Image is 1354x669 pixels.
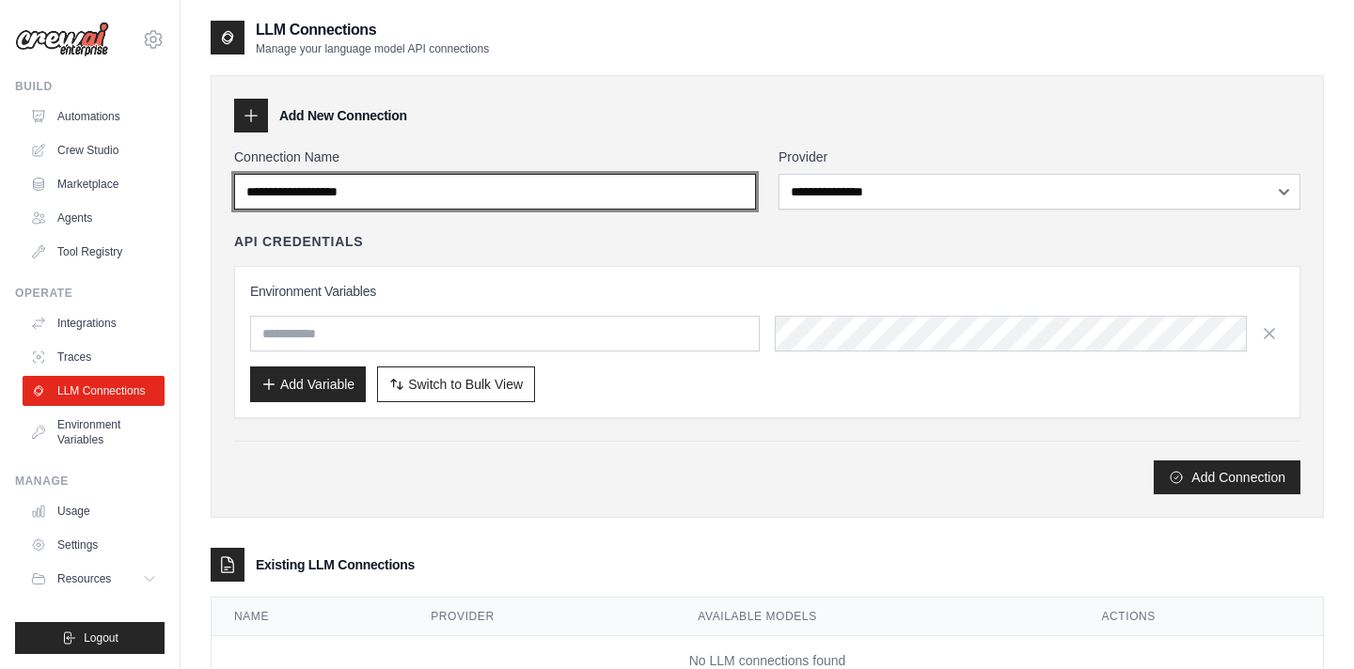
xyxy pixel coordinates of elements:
label: Provider [779,148,1300,166]
a: Environment Variables [23,410,165,455]
span: Switch to Bulk View [408,375,523,394]
div: Manage [15,474,165,489]
a: Usage [23,496,165,526]
span: Resources [57,571,111,586]
h2: LLM Connections [256,19,489,41]
p: Manage your language model API connections [256,41,489,56]
button: Logout [15,622,165,654]
img: Logo [15,22,109,57]
a: Marketplace [23,169,165,199]
div: Operate [15,286,165,301]
a: Traces [23,342,165,372]
th: Available Models [675,598,1078,636]
button: Add Variable [250,366,366,402]
button: Add Connection [1154,460,1300,494]
h3: Environment Variables [250,282,1284,301]
a: Agents [23,203,165,233]
a: Integrations [23,308,165,338]
th: Provider [408,598,675,636]
th: Actions [1078,598,1323,636]
th: Name [212,598,408,636]
a: Tool Registry [23,237,165,267]
span: Logout [84,630,118,646]
button: Resources [23,564,165,594]
h4: API Credentials [234,232,363,251]
a: Crew Studio [23,135,165,165]
h3: Existing LLM Connections [256,555,415,574]
label: Connection Name [234,148,756,166]
a: Automations [23,101,165,132]
div: Build [15,79,165,94]
a: LLM Connections [23,376,165,406]
button: Switch to Bulk View [377,366,535,402]
a: Settings [23,530,165,560]
h3: Add New Connection [279,106,407,125]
